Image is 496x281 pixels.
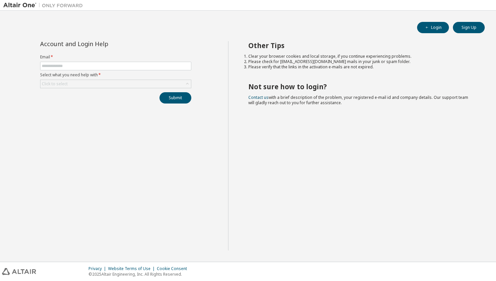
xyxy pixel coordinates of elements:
[89,271,191,277] p: © 2025 Altair Engineering, Inc. All Rights Reserved.
[453,22,485,33] button: Sign Up
[248,59,473,64] li: Please check for [EMAIL_ADDRESS][DOMAIN_NAME] mails in your junk or spam folder.
[2,268,36,275] img: altair_logo.svg
[417,22,449,33] button: Login
[40,72,191,78] label: Select what you need help with
[248,64,473,70] li: Please verify that the links in the activation e-mails are not expired.
[248,95,468,105] span: with a brief description of the problem, your registered e-mail id and company details. Our suppo...
[3,2,86,9] img: Altair One
[157,266,191,271] div: Cookie Consent
[40,41,161,46] div: Account and Login Help
[40,80,191,88] div: Click to select
[248,95,269,100] a: Contact us
[89,266,108,271] div: Privacy
[248,41,473,50] h2: Other Tips
[159,92,191,104] button: Submit
[42,81,68,87] div: Click to select
[248,82,473,91] h2: Not sure how to login?
[248,54,473,59] li: Clear your browser cookies and local storage, if you continue experiencing problems.
[108,266,157,271] div: Website Terms of Use
[40,54,191,60] label: Email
